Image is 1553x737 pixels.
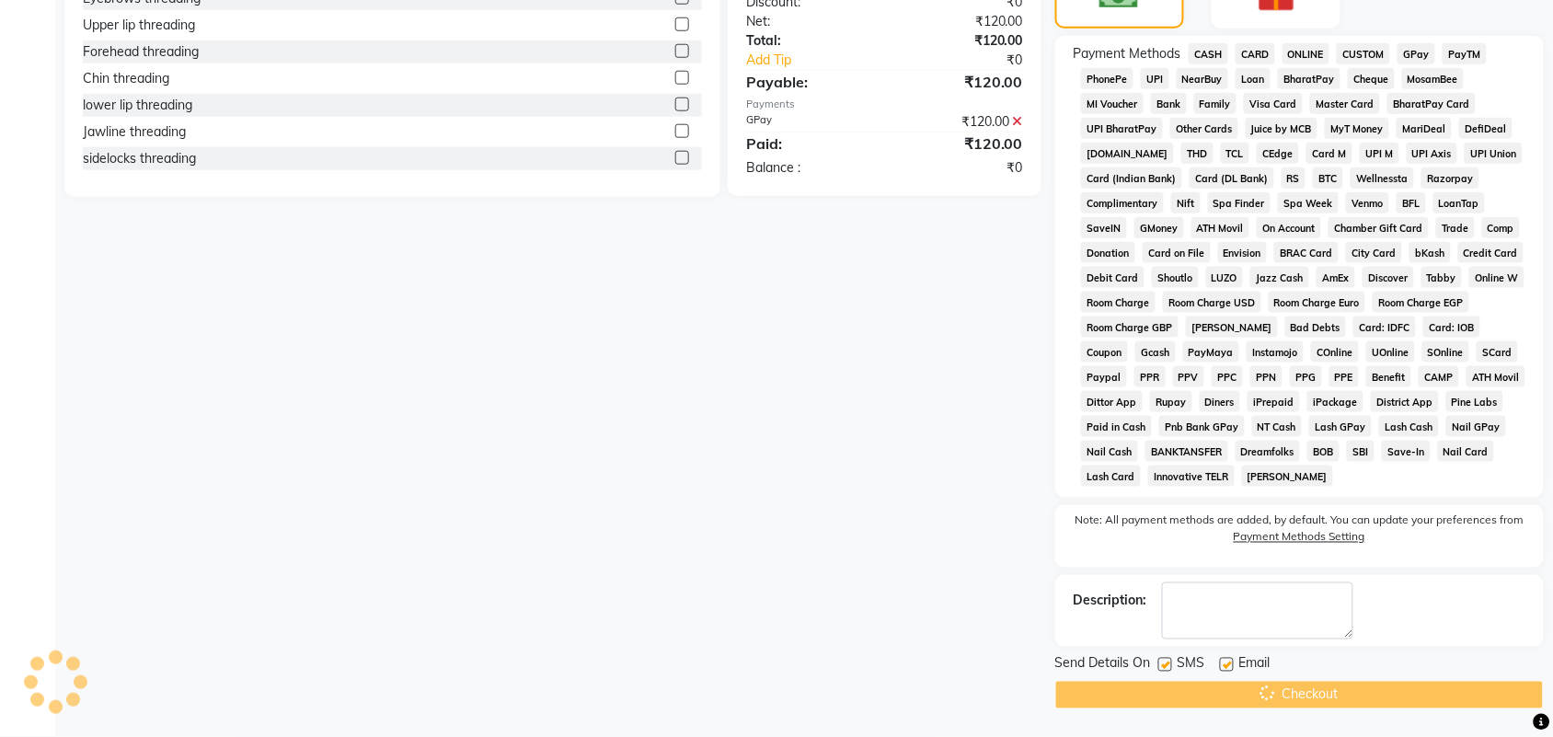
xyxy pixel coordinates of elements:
[732,71,885,93] div: Payable:
[1081,416,1152,437] span: Paid in Cash
[1402,68,1465,89] span: MosamBee
[884,31,1037,51] div: ₹120.00
[1443,43,1487,64] span: PayTM
[1309,416,1372,437] span: Lash GPay
[1397,118,1452,139] span: MariDeal
[1310,93,1380,114] span: Master Card
[1081,292,1156,313] span: Room Charge
[1183,341,1240,363] span: PayMaya
[1274,242,1339,263] span: BRAC Card
[1081,68,1133,89] span: PhonePe
[1387,93,1476,114] span: BharatPay Card
[1409,242,1451,263] span: bKash
[1081,341,1128,363] span: Coupon
[1081,167,1182,189] span: Card (Indian Bank)
[1171,192,1201,213] span: Nift
[1151,93,1187,114] span: Bank
[884,71,1037,93] div: ₹120.00
[1244,93,1303,114] span: Visa Card
[1446,416,1506,437] span: Nail GPay
[1373,292,1469,313] span: Room Charge EGP
[746,97,1023,112] div: Payments
[1191,217,1250,238] span: ATH Movil
[1194,93,1237,114] span: Family
[884,158,1037,178] div: ₹0
[1081,441,1138,462] span: Nail Cash
[1247,341,1304,363] span: Instamojo
[1360,143,1399,164] span: UPI M
[732,132,885,155] div: Paid:
[83,42,199,62] div: Forehead threading
[1181,143,1214,164] span: THD
[1282,167,1306,189] span: RS
[1482,217,1521,238] span: Comp
[1351,167,1414,189] span: Wellnessta
[1325,118,1389,139] span: MyT Money
[83,122,186,142] div: Jawline threading
[1419,366,1459,387] span: CAMP
[1081,391,1143,412] span: Dittor App
[1081,143,1174,164] span: [DOMAIN_NAME]
[1421,167,1479,189] span: Razorpay
[1252,416,1303,437] span: NT Cash
[1433,192,1486,213] span: LoanTap
[1173,366,1205,387] span: PPV
[1236,68,1271,89] span: Loan
[732,31,885,51] div: Total:
[1212,366,1243,387] span: PPC
[1081,242,1135,263] span: Donation
[1307,441,1340,462] span: BOB
[1236,441,1301,462] span: Dreamfolks
[1159,416,1245,437] span: Pnb Bank GPay
[884,112,1037,132] div: ₹120.00
[1329,217,1429,238] span: Chamber Gift Card
[1257,217,1321,238] span: On Account
[1221,143,1250,164] span: TCL
[1459,118,1513,139] span: DefiDeal
[1190,167,1274,189] span: Card (DL Bank)
[1242,466,1334,487] span: [PERSON_NAME]
[1239,654,1271,677] span: Email
[1278,68,1340,89] span: BharatPay
[1317,267,1355,288] span: AmEx
[1206,267,1244,288] span: LUZO
[1307,391,1363,412] span: iPackage
[732,51,910,70] a: Add Tip
[1178,654,1205,677] span: SMS
[1283,43,1330,64] span: ONLINE
[1141,68,1169,89] span: UPI
[1458,242,1524,263] span: Credit Card
[732,158,885,178] div: Balance :
[1290,366,1322,387] span: PPG
[1081,466,1141,487] span: Lash Card
[1150,391,1192,412] span: Rupay
[1081,93,1144,114] span: MI Voucher
[1436,217,1475,238] span: Trade
[1329,366,1360,387] span: PPE
[1285,317,1347,338] span: Bad Debts
[1186,317,1278,338] span: [PERSON_NAME]
[1250,267,1309,288] span: Jazz Cash
[1250,366,1283,387] span: PPN
[1134,217,1184,238] span: GMoney
[1081,217,1127,238] span: SaveIN
[83,149,196,168] div: sidelocks threading
[1382,441,1431,462] span: Save-In
[1446,391,1504,412] span: Pine Labs
[1465,143,1523,164] span: UPI Union
[1170,118,1238,139] span: Other Cards
[1311,341,1359,363] span: COnline
[732,12,885,31] div: Net:
[1236,43,1275,64] span: CARD
[1148,466,1235,487] span: Innovative TELR
[1257,143,1299,164] span: CEdge
[1348,68,1395,89] span: Cheque
[83,69,169,88] div: Chin threading
[1366,341,1415,363] span: UOnline
[1346,242,1402,263] span: City Card
[1371,391,1439,412] span: District App
[1218,242,1268,263] span: Envision
[83,16,195,35] div: Upper lip threading
[1438,441,1495,462] span: Nail Card
[1081,192,1164,213] span: Complimentary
